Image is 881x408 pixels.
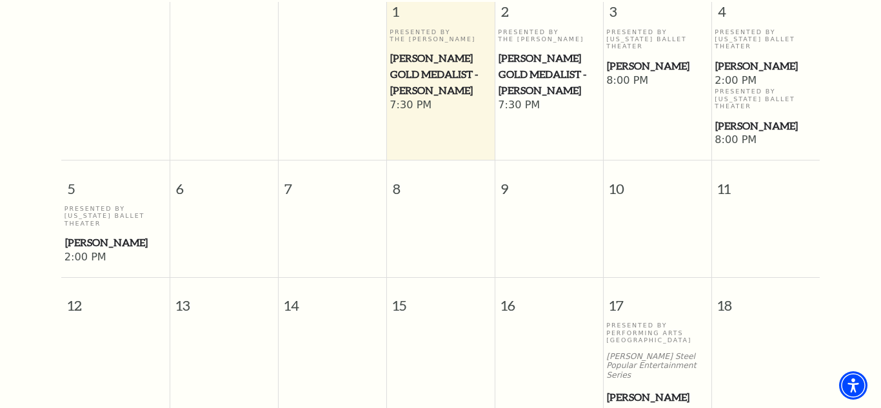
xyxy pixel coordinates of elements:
[498,28,600,43] p: Presented By The [PERSON_NAME]
[65,235,166,251] span: [PERSON_NAME]
[604,278,711,322] span: 17
[604,2,711,28] span: 3
[715,28,817,50] p: Presented By [US_STATE] Ballet Theater
[495,2,603,28] span: 2
[64,205,166,227] p: Presented By [US_STATE] Ballet Theater
[387,2,495,28] span: 1
[495,160,603,205] span: 9
[606,352,708,380] p: [PERSON_NAME] Steel Popular Entertainment Series
[606,322,708,344] p: Presented By Performing Arts [GEOGRAPHIC_DATA]
[715,88,817,110] p: Presented By [US_STATE] Ballet Theater
[712,160,820,205] span: 11
[839,371,867,400] div: Accessibility Menu
[607,58,708,74] span: [PERSON_NAME]
[499,50,599,98] span: [PERSON_NAME] Gold Medalist - [PERSON_NAME]
[498,99,600,113] span: 7:30 PM
[170,160,278,205] span: 6
[390,99,491,113] span: 7:30 PM
[61,160,170,205] span: 5
[712,278,820,322] span: 18
[170,278,278,322] span: 13
[715,74,817,88] span: 2:00 PM
[712,2,820,28] span: 4
[495,278,603,322] span: 16
[390,50,491,98] span: [PERSON_NAME] Gold Medalist - [PERSON_NAME]
[387,160,495,205] span: 8
[279,278,386,322] span: 14
[64,251,166,265] span: 2:00 PM
[604,160,711,205] span: 10
[390,28,491,43] p: Presented By The [PERSON_NAME]
[279,160,386,205] span: 7
[715,58,816,74] span: [PERSON_NAME]
[715,133,817,148] span: 8:00 PM
[606,28,708,50] p: Presented By [US_STATE] Ballet Theater
[387,278,495,322] span: 15
[606,74,708,88] span: 8:00 PM
[61,278,170,322] span: 12
[715,118,816,134] span: [PERSON_NAME]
